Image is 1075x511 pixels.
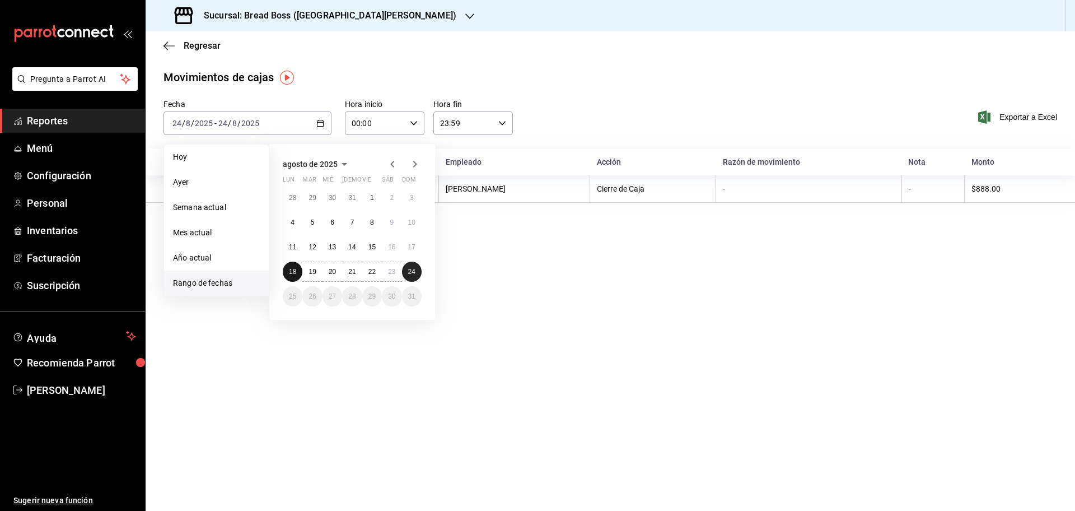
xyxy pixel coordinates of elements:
[173,277,260,289] span: Rango de fechas
[173,227,260,239] span: Mes actual
[350,219,354,226] abbr: 7 de agosto de 2025
[362,212,382,233] button: 8 de agosto de 2025
[302,188,322,208] button: 29 de julio de 2025
[283,188,302,208] button: 28 de julio de 2025
[146,148,292,175] th: Corte de caja
[163,100,331,108] label: Fecha
[191,119,194,128] span: /
[322,188,342,208] button: 30 de julio de 2025
[309,292,316,300] abbr: 26 de agosto de 2025
[362,188,382,208] button: 1 de agosto de 2025
[342,188,362,208] button: 31 de julio de 2025
[172,119,182,128] input: --
[289,268,296,276] abbr: 18 de agosto de 2025
[322,176,333,188] abbr: miércoles
[330,219,334,226] abbr: 6 de agosto de 2025
[402,286,422,306] button: 31 de agosto de 2025
[348,243,356,251] abbr: 14 de agosto de 2025
[390,194,394,202] abbr: 2 de agosto de 2025
[909,184,958,193] div: -
[27,278,136,293] span: Suscripción
[302,212,322,233] button: 5 de agosto de 2025
[291,219,295,226] abbr: 4 de agosto de 2025
[30,73,120,85] span: Pregunta a Parrot AI
[289,292,296,300] abbr: 25 de agosto de 2025
[27,196,136,211] span: Personal
[241,119,260,128] input: ----
[362,286,382,306] button: 29 de agosto de 2025
[232,119,237,128] input: --
[13,495,136,507] span: Sugerir nueva función
[342,286,362,306] button: 28 de agosto de 2025
[184,40,221,51] span: Regresar
[322,237,342,257] button: 13 de agosto de 2025
[368,243,376,251] abbr: 15 de agosto de 2025
[439,148,590,175] th: Empleado
[382,212,401,233] button: 9 de agosto de 2025
[237,119,241,128] span: /
[8,81,138,93] a: Pregunta a Parrot AI
[311,219,315,226] abbr: 5 de agosto de 2025
[368,268,376,276] abbr: 22 de agosto de 2025
[283,237,302,257] button: 11 de agosto de 2025
[283,286,302,306] button: 25 de agosto de 2025
[302,262,322,282] button: 19 de agosto de 2025
[218,119,228,128] input: --
[348,268,356,276] abbr: 21 de agosto de 2025
[27,141,136,156] span: Menú
[283,176,295,188] abbr: lunes
[280,71,294,85] button: Tooltip marker
[402,176,416,188] abbr: domingo
[410,194,414,202] abbr: 3 de agosto de 2025
[309,194,316,202] abbr: 29 de julio de 2025
[402,237,422,257] button: 17 de agosto de 2025
[368,292,376,300] abbr: 29 de agosto de 2025
[27,383,136,398] span: [PERSON_NAME]
[173,151,260,163] span: Hoy
[283,160,338,169] span: agosto de 2025
[590,148,716,175] th: Acción
[123,29,132,38] button: open_drawer_menu
[971,184,1057,193] div: $888.00
[329,268,336,276] abbr: 20 de agosto de 2025
[342,176,408,188] abbr: jueves
[27,250,136,266] span: Facturación
[194,119,213,128] input: ----
[322,286,342,306] button: 27 de agosto de 2025
[408,243,415,251] abbr: 17 de agosto de 2025
[980,110,1057,124] button: Exportar a Excel
[302,237,322,257] button: 12 de agosto de 2025
[382,286,401,306] button: 30 de agosto de 2025
[289,194,296,202] abbr: 28 de julio de 2025
[362,176,371,188] abbr: viernes
[182,119,185,128] span: /
[342,262,362,282] button: 21 de agosto de 2025
[283,212,302,233] button: 4 de agosto de 2025
[390,219,394,226] abbr: 9 de agosto de 2025
[388,243,395,251] abbr: 16 de agosto de 2025
[408,219,415,226] abbr: 10 de agosto de 2025
[27,113,136,128] span: Reportes
[388,268,395,276] abbr: 23 de agosto de 2025
[163,69,274,86] div: Movimientos de cajas
[195,9,456,22] h3: Sucursal: Bread Boss ([GEOGRAPHIC_DATA][PERSON_NAME])
[173,252,260,264] span: Año actual
[329,243,336,251] abbr: 13 de agosto de 2025
[408,268,415,276] abbr: 24 de agosto de 2025
[716,148,901,175] th: Razón de movimiento
[348,292,356,300] abbr: 28 de agosto de 2025
[382,262,401,282] button: 23 de agosto de 2025
[283,157,351,171] button: agosto de 2025
[322,212,342,233] button: 6 de agosto de 2025
[388,292,395,300] abbr: 30 de agosto de 2025
[362,237,382,257] button: 15 de agosto de 2025
[173,202,260,213] span: Semana actual
[402,188,422,208] button: 3 de agosto de 2025
[446,184,583,193] div: [PERSON_NAME]
[228,119,231,128] span: /
[283,262,302,282] button: 18 de agosto de 2025
[342,212,362,233] button: 7 de agosto de 2025
[370,194,374,202] abbr: 1 de agosto de 2025
[345,100,424,108] label: Hora inicio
